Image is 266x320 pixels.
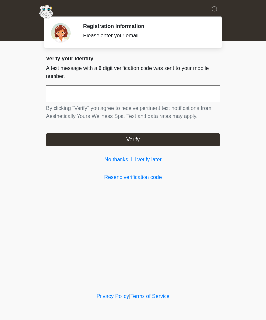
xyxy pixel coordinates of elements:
img: Agent Avatar [51,23,71,43]
h2: Registration Information [83,23,210,29]
a: No thanks, I'll verify later [46,156,220,164]
img: Aesthetically Yours Wellness Spa Logo [39,5,53,19]
p: By clicking "Verify" you agree to receive pertinent text notifications from Aesthetically Yours W... [46,104,220,120]
div: Please enter your email [83,32,210,40]
p: A text message with a 6 digit verification code was sent to your mobile number. [46,64,220,80]
a: Resend verification code [46,173,220,181]
a: | [129,293,130,299]
button: Verify [46,133,220,146]
h2: Verify your identity [46,56,220,62]
a: Terms of Service [130,293,169,299]
a: Privacy Policy [97,293,129,299]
